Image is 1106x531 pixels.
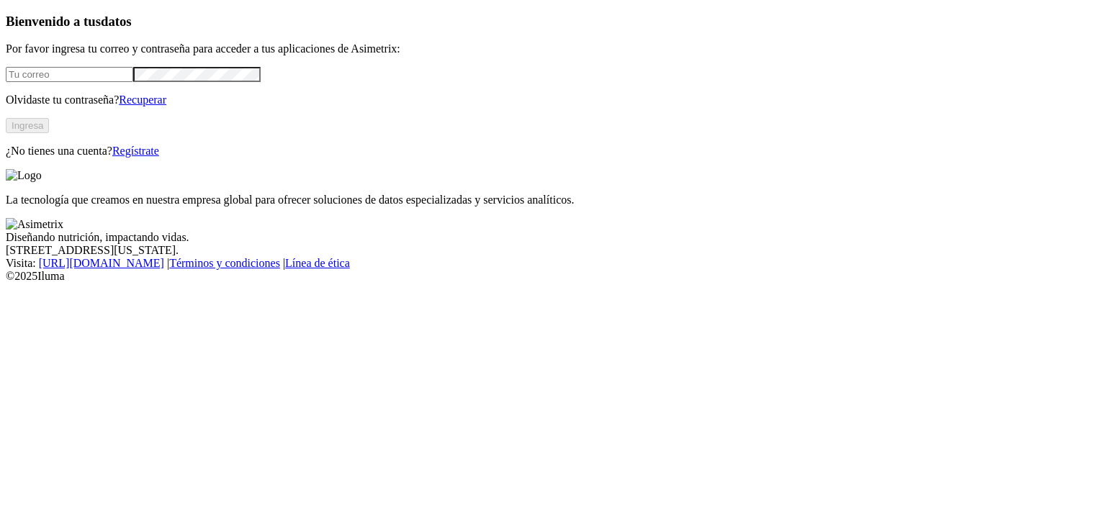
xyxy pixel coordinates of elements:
[6,218,63,231] img: Asimetrix
[6,14,1100,29] h3: Bienvenido a tus
[6,94,1100,106] p: Olvidaste tu contraseña?
[6,145,1100,158] p: ¿No tienes una cuenta?
[285,257,350,269] a: Línea de ética
[6,270,1100,283] div: © 2025 Iluma
[169,257,280,269] a: Términos y condiciones
[119,94,166,106] a: Recuperar
[6,42,1100,55] p: Por favor ingresa tu correo y contraseña para acceder a tus aplicaciones de Asimetrix:
[6,118,49,133] button: Ingresa
[6,67,133,82] input: Tu correo
[112,145,159,157] a: Regístrate
[6,231,1100,244] div: Diseñando nutrición, impactando vidas.
[6,244,1100,257] div: [STREET_ADDRESS][US_STATE].
[6,169,42,182] img: Logo
[101,14,132,29] span: datos
[6,257,1100,270] div: Visita : | |
[39,257,164,269] a: [URL][DOMAIN_NAME]
[6,194,1100,206] p: La tecnología que creamos en nuestra empresa global para ofrecer soluciones de datos especializad...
